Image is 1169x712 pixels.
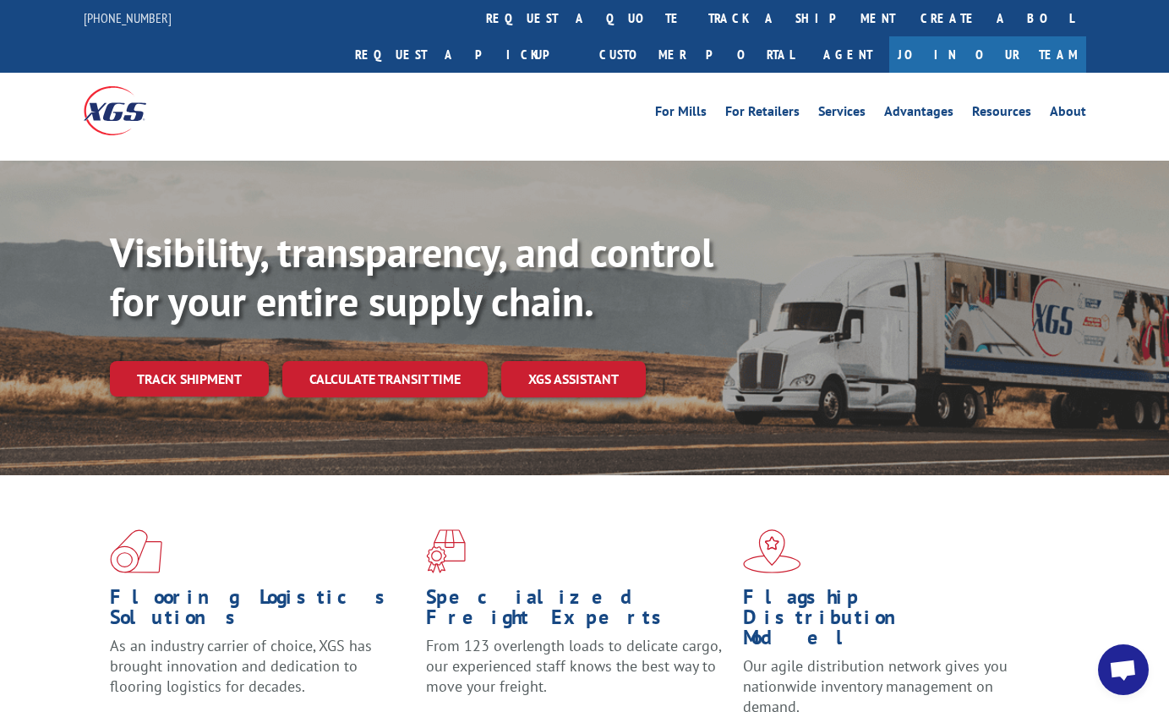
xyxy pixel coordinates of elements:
[818,105,866,123] a: Services
[84,9,172,26] a: [PHONE_NUMBER]
[426,587,729,636] h1: Specialized Freight Experts
[655,105,707,123] a: For Mills
[806,36,889,73] a: Agent
[342,36,587,73] a: Request a pickup
[110,529,162,573] img: xgs-icon-total-supply-chain-intelligence-red
[889,36,1086,73] a: Join Our Team
[743,529,801,573] img: xgs-icon-flagship-distribution-model-red
[110,361,269,397] a: Track shipment
[972,105,1031,123] a: Resources
[501,361,646,397] a: XGS ASSISTANT
[1098,644,1149,695] div: Open chat
[587,36,806,73] a: Customer Portal
[110,226,713,327] b: Visibility, transparency, and control for your entire supply chain.
[1050,105,1086,123] a: About
[426,636,729,711] p: From 123 overlength loads to delicate cargo, our experienced staff knows the best way to move you...
[110,636,372,696] span: As an industry carrier of choice, XGS has brought innovation and dedication to flooring logistics...
[725,105,800,123] a: For Retailers
[884,105,953,123] a: Advantages
[743,587,1046,656] h1: Flagship Distribution Model
[282,361,488,397] a: Calculate transit time
[426,529,466,573] img: xgs-icon-focused-on-flooring-red
[110,587,413,636] h1: Flooring Logistics Solutions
